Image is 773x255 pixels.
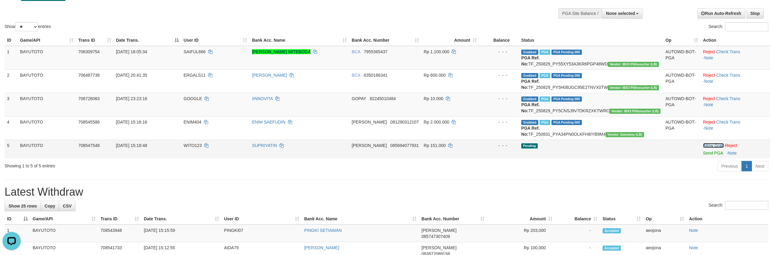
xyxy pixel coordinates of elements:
[703,49,715,54] a: Reject
[78,120,100,124] span: 708545586
[663,69,700,93] td: AUTOWD-BOT-PGA
[252,73,287,78] a: [PERSON_NAME]
[689,228,698,233] a: Note
[521,143,538,148] span: Pending
[725,22,768,31] input: Search:
[603,246,621,251] span: Accepted
[600,213,644,225] th: Status: activate to sort column ascending
[98,225,141,242] td: 708543948
[519,116,663,140] td: TF_250831_PYA34PN0OLKFH8IYB9M4
[519,35,663,46] th: Status
[5,213,30,225] th: ID: activate to sort column descending
[701,116,770,140] td: · ·
[250,35,349,46] th: Bank Acc. Name: activate to sort column ascending
[703,73,715,78] a: Reject
[487,225,555,242] td: Rp 203,000
[704,102,713,107] a: Note
[352,120,387,124] span: [PERSON_NAME]
[521,55,540,66] b: PGA Ref. No:
[424,73,446,78] span: Rp 600.000
[725,143,737,148] a: Reject
[5,225,30,242] td: 1
[421,234,450,239] span: Copy 085747307409 to clipboard
[663,116,700,140] td: AUTOWD-BOT-PGA
[609,109,661,114] span: Vendor URL: https://dashboard.q2checkout.com/secure
[704,55,713,60] a: Note
[703,151,723,155] a: Send PGA
[752,161,768,171] a: Next
[540,96,550,102] span: Marked by aeojona
[663,93,700,116] td: AUTOWD-BOT-PGA
[521,96,538,102] span: Grabbed
[18,46,76,70] td: BAYUTOTO
[421,228,456,233] span: [PERSON_NAME]
[519,69,663,93] td: TF_250829_PY5H0BJGC95E2TNVX0TW
[663,46,700,70] td: AUTOWD-BOT-PGA
[701,140,770,159] td: ·
[252,143,277,148] a: SUPRIYATIN
[304,228,342,233] a: PINGKI SETIAWAN
[18,116,76,140] td: BAYUTOTO
[184,73,206,78] span: ERGALS11
[30,213,98,225] th: Game/API: activate to sort column ascending
[487,213,555,225] th: Amount: activate to sort column ascending
[716,49,740,54] a: Check Trans
[482,142,516,148] div: - - -
[184,120,201,124] span: ENIM404
[519,93,663,116] td: TF_250829_PY5CNSJ9V7DKRZXKTWRC
[184,96,202,101] span: GOOGLE
[424,143,446,148] span: Rp 151.000
[728,151,737,155] a: Note
[5,46,18,70] td: 1
[116,143,147,148] span: [DATE] 15:18:48
[482,49,516,55] div: - - -
[602,8,643,19] button: None selected
[703,120,715,124] a: Reject
[5,69,18,93] td: 2
[141,213,222,225] th: Date Trans.: activate to sort column ascending
[521,126,540,137] b: PGA Ref. No:
[742,161,752,171] a: 1
[78,96,100,101] span: 706728083
[704,79,713,84] a: Note
[364,73,388,78] span: Copy 6350166341 to clipboard
[479,35,519,46] th: Balance
[558,8,602,19] div: PGA Site Balance /
[5,93,18,116] td: 3
[352,96,366,101] span: GOPAY
[608,62,659,67] span: Vendor URL: https://dashboard.q2checkout.com/secure
[252,120,285,124] a: ENIM SAEFUDIN
[5,186,768,198] h1: Latest Withdraw
[304,245,339,250] a: [PERSON_NAME]
[521,120,538,125] span: Grabbed
[540,120,550,125] span: Marked by aeojona
[519,46,663,70] td: TF_250829_PY55XY53A3KR6PGP48WD
[18,69,76,93] td: BAYUTOTO
[606,132,644,137] span: Vendor URL: https://dashboard.q2checkout.com/secure
[540,73,550,78] span: Marked by aeojona
[252,49,310,54] a: [PERSON_NAME] MITEBOGA
[704,126,713,131] a: Note
[30,225,98,242] td: BAYUTOTO
[709,22,768,31] label: Search:
[703,143,724,148] a: Allow Grab
[116,96,147,101] span: [DATE] 23:23:16
[181,35,250,46] th: User ID: activate to sort column ascending
[718,161,742,171] a: Previous
[114,35,181,46] th: Date Trans.: activate to sort column descending
[302,213,419,225] th: Bank Acc. Name: activate to sort column ascending
[746,8,764,19] a: Stop
[116,120,147,124] span: [DATE] 15:16:16
[390,143,419,148] span: Copy 085694077931 to clipboard
[419,213,487,225] th: Bank Acc. Number: activate to sort column ascending
[697,8,745,19] a: Run Auto-Refresh
[551,50,582,55] span: PGA Pending
[184,49,206,54] span: SAIFUL666
[349,35,421,46] th: Bank Acc. Number: activate to sort column ascending
[18,35,76,46] th: Game/API: activate to sort column ascending
[370,96,396,101] span: Copy 82245010484 to clipboard
[521,50,538,55] span: Grabbed
[421,35,480,46] th: Amount: activate to sort column ascending
[63,204,72,208] span: CSV
[44,204,55,208] span: Copy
